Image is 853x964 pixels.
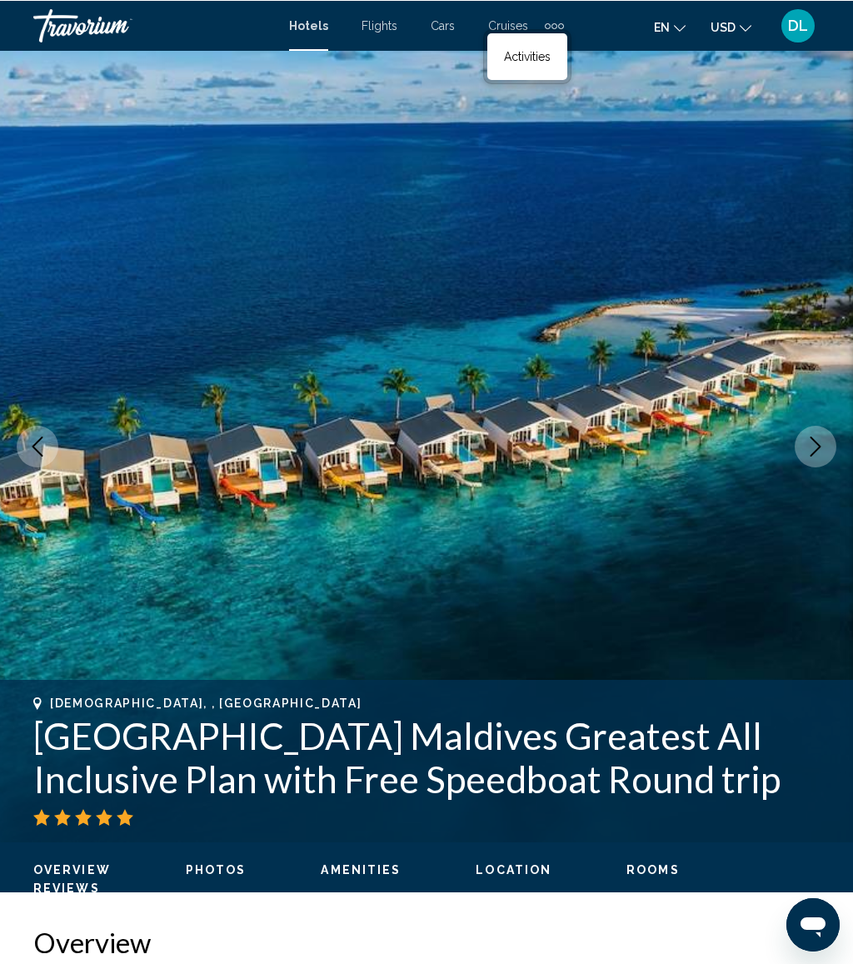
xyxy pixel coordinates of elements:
button: Overview [33,862,111,877]
a: Cars [431,18,455,32]
button: Change language [654,14,686,38]
span: Amenities [321,862,401,876]
span: Activities [504,49,551,62]
span: en [654,20,670,33]
button: Extra navigation items [545,12,564,38]
button: Change currency [711,14,751,38]
span: USD [711,20,736,33]
span: Photos [186,862,247,876]
a: Travorium [33,8,272,42]
a: Cruises [488,18,528,32]
button: Location [476,862,551,877]
span: DL [788,17,808,33]
span: Reviews [33,881,100,894]
iframe: Botón para iniciar la ventana de mensajería [786,897,840,951]
button: Reviews [33,880,100,895]
a: Hotels [289,18,328,32]
button: Photos [186,862,247,877]
button: User Menu [776,7,820,42]
span: Rooms [626,862,680,876]
span: [DEMOGRAPHIC_DATA], , [GEOGRAPHIC_DATA] [50,696,362,709]
a: Activities [496,41,559,71]
span: Overview [33,862,111,876]
button: Next image [795,425,836,467]
button: Amenities [321,862,401,877]
h1: [GEOGRAPHIC_DATA] Maldives Greatest All Inclusive Plan with Free Speedboat Round trip [33,713,820,800]
button: Previous image [17,425,58,467]
button: Rooms [626,862,680,877]
h2: Overview [33,925,820,958]
a: Flights [362,18,397,32]
span: Location [476,862,551,876]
